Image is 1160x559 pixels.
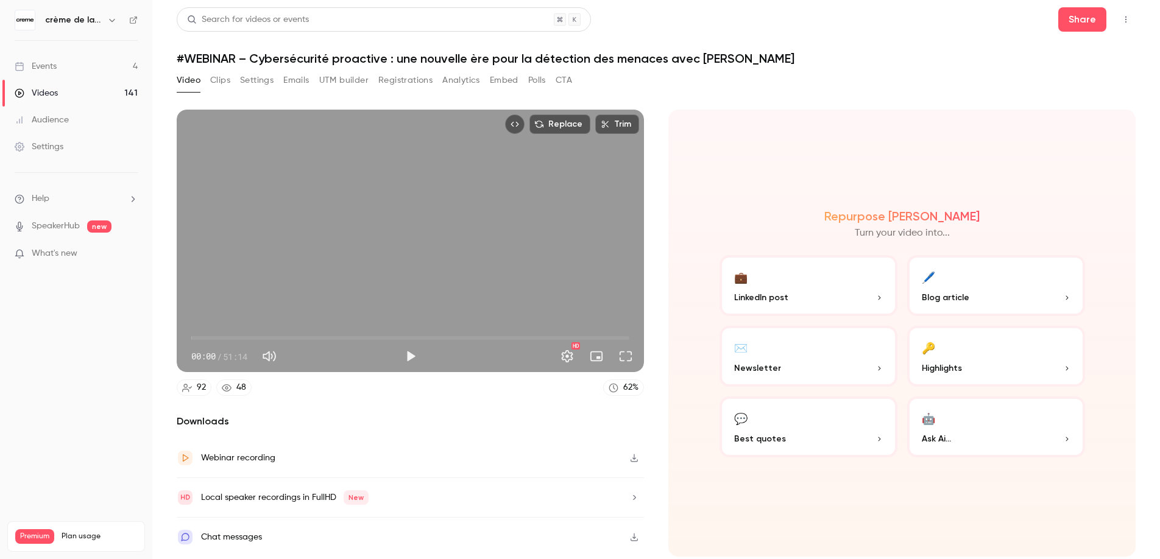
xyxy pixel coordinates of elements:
[236,381,246,394] div: 48
[32,220,80,233] a: SpeakerHub
[734,267,748,286] div: 💼
[528,71,546,90] button: Polls
[734,362,781,374] span: Newsletter
[1116,10,1136,29] button: Top Bar Actions
[216,379,252,396] a: 48
[571,342,580,350] div: HD
[240,71,274,90] button: Settings
[614,344,638,368] button: Full screen
[734,338,748,357] div: ✉️
[15,10,35,30] img: crème de la crème
[15,192,138,205] li: help-dropdown-opener
[177,379,211,396] a: 92
[824,209,980,223] h2: Repurpose [PERSON_NAME]
[529,114,590,134] button: Replace
[177,71,200,90] button: Video
[556,71,572,90] button: CTA
[603,379,644,396] a: 62%
[191,350,247,363] div: 00:00
[720,396,897,457] button: 💬Best quotes
[855,226,950,241] p: Turn your video into...
[15,141,63,153] div: Settings
[922,267,935,286] div: 🖊️
[223,350,247,363] span: 51:14
[1058,7,1106,32] button: Share
[283,71,309,90] button: Emails
[907,255,1085,316] button: 🖊️Blog article
[907,396,1085,457] button: 🤖Ask Ai...
[344,490,369,505] span: New
[177,51,1136,66] h1: #WEBINAR – Cybersécurité proactive : une nouvelle ère pour la détection des menaces avec [PERSON_...
[15,87,58,99] div: Videos
[623,381,638,394] div: 62 %
[201,490,369,505] div: Local speaker recordings in FullHD
[442,71,480,90] button: Analytics
[15,114,69,126] div: Audience
[45,14,102,26] h6: crème de la crème
[201,451,275,465] div: Webinar recording
[197,381,206,394] div: 92
[595,114,639,134] button: Trim
[922,409,935,427] div: 🤖
[210,71,230,90] button: Clips
[922,291,969,304] span: Blog article
[319,71,369,90] button: UTM builder
[734,409,748,427] div: 💬
[922,338,935,357] div: 🔑
[505,114,525,134] button: Embed video
[201,530,262,544] div: Chat messages
[490,71,518,90] button: Embed
[191,350,216,363] span: 00:00
[257,344,281,368] button: Mute
[734,432,786,445] span: Best quotes
[87,220,111,233] span: new
[177,414,644,429] h2: Downloads
[734,291,788,304] span: LinkedIn post
[720,326,897,387] button: ✉️Newsletter
[922,362,962,374] span: Highlights
[32,192,49,205] span: Help
[378,71,433,90] button: Registrations
[398,344,423,368] button: Play
[584,344,609,368] button: Turn on miniplayer
[907,326,1085,387] button: 🔑Highlights
[922,432,951,445] span: Ask Ai...
[62,532,137,541] span: Plan usage
[555,344,579,368] button: Settings
[15,529,54,544] span: Premium
[720,255,897,316] button: 💼LinkedIn post
[32,247,77,260] span: What's new
[217,350,222,363] span: /
[187,13,309,26] div: Search for videos or events
[15,60,57,72] div: Events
